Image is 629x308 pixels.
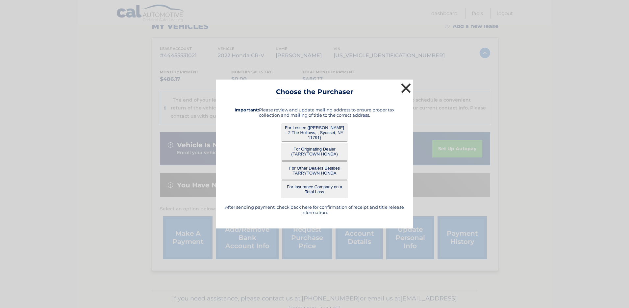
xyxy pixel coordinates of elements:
button: × [399,82,413,95]
button: For Other Dealers Besides TARRYTOWN HONDA [282,161,347,179]
h3: Choose the Purchaser [276,88,353,99]
button: For Lessee ([PERSON_NAME] - 2 The Hollows, , Syosset, NY 11791) [282,124,347,142]
strong: Important: [235,107,259,112]
button: For Originating Dealer (TARRYTOWN HONDA) [282,143,347,161]
h5: Please review and update mailing address to ensure proper tax collection and mailing of title to ... [224,107,405,118]
button: For Insurance Company on a Total Loss [282,180,347,198]
h5: After sending payment, check back here for confirmation of receipt and title release information. [224,204,405,215]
